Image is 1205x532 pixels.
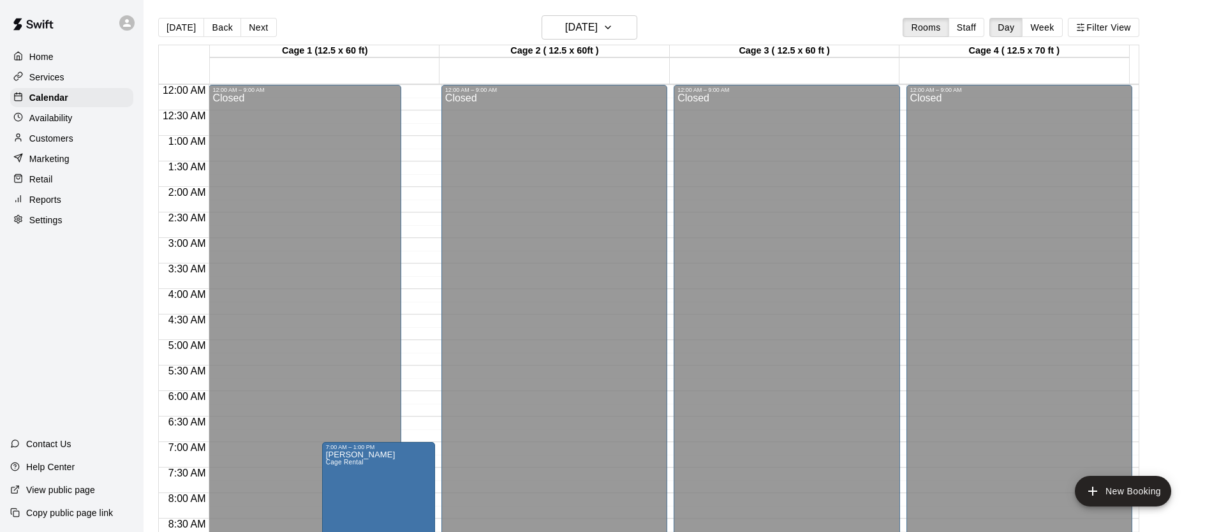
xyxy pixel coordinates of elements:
[542,15,637,40] button: [DATE]
[165,340,209,351] span: 5:00 AM
[165,187,209,198] span: 2:00 AM
[10,190,133,209] a: Reports
[10,88,133,107] a: Calendar
[165,442,209,453] span: 7:00 AM
[165,136,209,147] span: 1:00 AM
[899,45,1129,57] div: Cage 4 ( 12.5 x 70 ft )
[240,18,276,37] button: Next
[159,85,209,96] span: 12:00 AM
[165,212,209,223] span: 2:30 AM
[989,18,1023,37] button: Day
[1022,18,1062,37] button: Week
[165,263,209,274] span: 3:30 AM
[26,484,95,496] p: View public page
[29,50,54,63] p: Home
[29,91,68,104] p: Calendar
[10,108,133,128] a: Availability
[165,238,209,249] span: 3:00 AM
[165,161,209,172] span: 1:30 AM
[903,18,949,37] button: Rooms
[26,461,75,473] p: Help Center
[670,45,899,57] div: Cage 3 ( 12.5 x 60 ft )
[165,519,209,529] span: 8:30 AM
[165,391,209,402] span: 6:00 AM
[212,87,397,93] div: 12:00 AM – 9:00 AM
[910,87,1128,93] div: 12:00 AM – 9:00 AM
[10,68,133,87] a: Services
[203,18,241,37] button: Back
[10,149,133,168] a: Marketing
[165,314,209,325] span: 4:30 AM
[165,493,209,504] span: 8:00 AM
[210,45,440,57] div: Cage 1 (12.5 x 60 ft)
[10,170,133,189] a: Retail
[677,87,896,93] div: 12:00 AM – 9:00 AM
[29,152,70,165] p: Marketing
[10,129,133,148] a: Customers
[26,506,113,519] p: Copy public page link
[29,214,63,226] p: Settings
[326,444,431,450] div: 7:00 AM – 1:00 PM
[29,112,73,124] p: Availability
[445,87,663,93] div: 12:00 AM – 9:00 AM
[565,18,598,36] h6: [DATE]
[10,211,133,230] a: Settings
[158,18,204,37] button: [DATE]
[29,71,64,84] p: Services
[440,45,669,57] div: Cage 2 ( 12.5 x 60ft )
[29,132,73,145] p: Customers
[165,366,209,376] span: 5:30 AM
[159,110,209,121] span: 12:30 AM
[165,468,209,478] span: 7:30 AM
[29,173,53,186] p: Retail
[1068,18,1139,37] button: Filter View
[949,18,985,37] button: Staff
[1075,476,1171,506] button: add
[29,193,61,206] p: Reports
[10,47,133,66] a: Home
[165,417,209,427] span: 6:30 AM
[26,438,71,450] p: Contact Us
[326,459,364,466] span: Cage Rental
[165,289,209,300] span: 4:00 AM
